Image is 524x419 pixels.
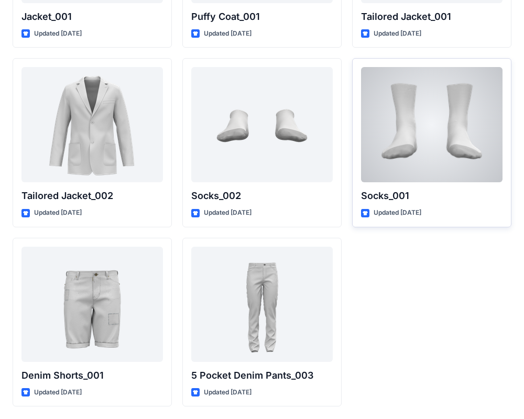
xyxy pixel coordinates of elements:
[21,368,163,383] p: Denim Shorts_001
[191,67,333,182] a: Socks_002
[34,207,82,218] p: Updated [DATE]
[361,9,503,24] p: Tailored Jacket_001
[361,67,503,182] a: Socks_001
[21,247,163,362] a: Denim Shorts_001
[21,9,163,24] p: Jacket_001
[204,28,252,39] p: Updated [DATE]
[191,189,333,203] p: Socks_002
[191,368,333,383] p: 5 Pocket Denim Pants_003
[191,247,333,362] a: 5 Pocket Denim Pants_003
[34,387,82,398] p: Updated [DATE]
[374,28,421,39] p: Updated [DATE]
[374,207,421,218] p: Updated [DATE]
[21,189,163,203] p: Tailored Jacket_002
[34,28,82,39] p: Updated [DATE]
[361,189,503,203] p: Socks_001
[191,9,333,24] p: Puffy Coat_001
[21,67,163,182] a: Tailored Jacket_002
[204,207,252,218] p: Updated [DATE]
[204,387,252,398] p: Updated [DATE]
